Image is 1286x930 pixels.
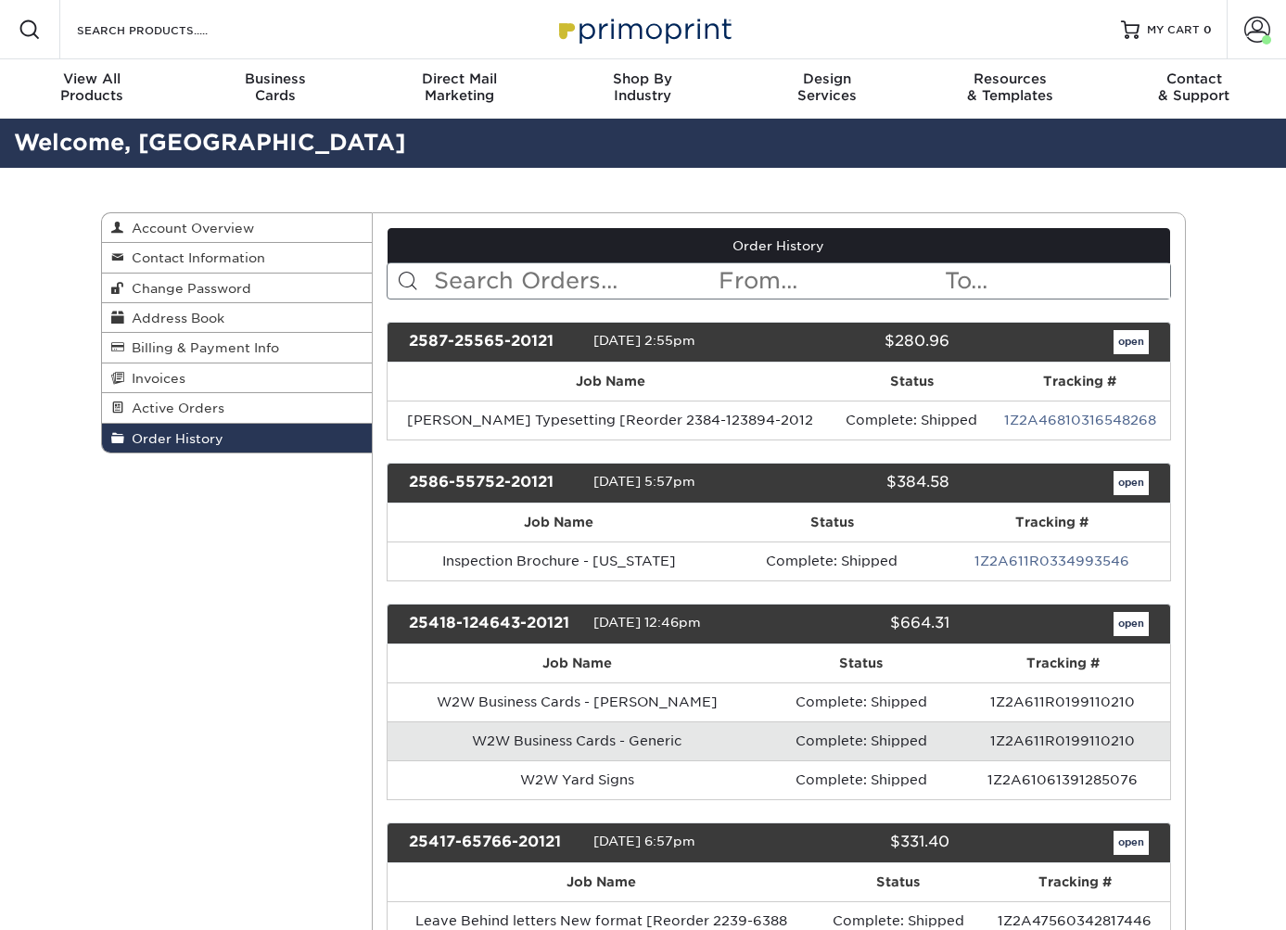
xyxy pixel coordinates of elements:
input: SEARCH PRODUCTS..... [75,19,256,41]
td: Complete: Shipped [766,682,956,721]
span: Address Book [124,311,224,325]
span: Contact Information [124,250,265,265]
th: Tracking # [980,863,1169,901]
div: $280.96 [765,330,963,354]
a: Resources& Templates [919,59,1102,119]
th: Job Name [388,503,730,541]
span: Design [735,70,919,87]
td: [PERSON_NAME] Typesetting [Reorder 2384-123894-2012 [388,401,834,440]
th: Job Name [388,863,816,901]
span: [DATE] 6:57pm [593,834,695,848]
div: $664.31 [765,612,963,636]
a: Order History [102,424,373,452]
div: Cards [184,70,367,104]
span: MY CART [1147,22,1200,38]
span: Billing & Payment Info [124,340,279,355]
span: Direct Mail [367,70,551,87]
th: Tracking # [990,363,1169,401]
input: Search Orders... [432,263,717,299]
a: Active Orders [102,393,373,423]
a: open [1114,471,1149,495]
a: Account Overview [102,213,373,243]
span: Invoices [124,371,185,386]
span: Resources [919,70,1102,87]
a: Change Password [102,274,373,303]
td: W2W Business Cards - [PERSON_NAME] [388,682,766,721]
span: Business [184,70,367,87]
span: [DATE] 12:46pm [593,615,701,630]
a: open [1114,330,1149,354]
th: Status [766,644,956,682]
div: Industry [551,70,734,104]
a: open [1114,831,1149,855]
input: From... [717,263,943,299]
span: Contact [1102,70,1286,87]
div: 25417-65766-20121 [395,831,593,855]
span: Shop By [551,70,734,87]
span: [DATE] 2:55pm [593,333,695,348]
img: Primoprint [551,9,736,49]
th: Status [834,363,991,401]
a: Direct MailMarketing [367,59,551,119]
a: 1Z2A46810316548268 [1004,413,1156,427]
a: BusinessCards [184,59,367,119]
a: Shop ByIndustry [551,59,734,119]
td: Complete: Shipped [834,401,991,440]
div: & Templates [919,70,1102,104]
span: Change Password [124,281,251,296]
div: $331.40 [765,831,963,855]
a: Contact Information [102,243,373,273]
span: Order History [124,431,223,446]
td: 1Z2A611R0199110210 [956,721,1169,760]
td: Inspection Brochure - [US_STATE] [388,541,730,580]
a: Address Book [102,303,373,333]
div: $384.58 [765,471,963,495]
a: Invoices [102,363,373,393]
div: Services [735,70,919,104]
div: & Support [1102,70,1286,104]
a: open [1114,612,1149,636]
td: Complete: Shipped [730,541,934,580]
div: 2586-55752-20121 [395,471,593,495]
th: Job Name [388,644,766,682]
a: 1Z2A611R0334993546 [974,554,1129,568]
th: Status [816,863,981,901]
a: Billing & Payment Info [102,333,373,363]
span: 0 [1203,23,1212,36]
span: Account Overview [124,221,254,236]
span: Active Orders [124,401,224,415]
td: W2W Yard Signs [388,760,766,799]
th: Status [730,503,934,541]
div: 25418-124643-20121 [395,612,593,636]
div: 2587-25565-20121 [395,330,593,354]
td: Complete: Shipped [766,721,956,760]
td: W2W Business Cards - Generic [388,721,766,760]
td: 1Z2A611R0199110210 [956,682,1169,721]
input: To... [943,263,1169,299]
th: Tracking # [934,503,1169,541]
a: DesignServices [735,59,919,119]
th: Tracking # [956,644,1169,682]
a: Contact& Support [1102,59,1286,119]
span: [DATE] 5:57pm [593,474,695,489]
a: Order History [388,228,1170,263]
td: 1Z2A61061391285076 [956,760,1169,799]
div: Marketing [367,70,551,104]
th: Job Name [388,363,834,401]
td: Complete: Shipped [766,760,956,799]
